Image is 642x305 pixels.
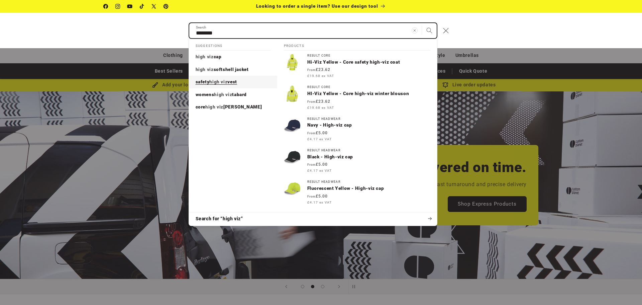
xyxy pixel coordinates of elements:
[196,92,214,97] span: womens
[307,154,430,160] p: Black - High-viz cap
[277,82,437,113] a: Result CoreHI-Viz Yellow - Core high-viz winter blouson From£23.62 £19.68 ex VAT
[196,67,249,73] p: high viz softshell jacket
[196,79,237,85] p: safety high viz vest
[189,88,277,101] a: womens high viz tabard
[307,99,330,104] strong: £23.62
[307,100,316,103] span: From
[223,104,262,109] span: [PERSON_NAME]
[307,163,316,166] span: From
[307,67,330,72] strong: £23.62
[196,104,206,109] span: core
[189,51,277,63] a: high viz cap
[307,59,430,65] p: Hi-Viz Yellow - Core safety high-viz coat
[196,54,222,60] p: high viz cap
[189,76,277,88] a: safety high viz vest
[307,195,316,198] span: From
[307,122,430,128] p: Navy - High-viz cap
[196,67,214,72] mark: high viz
[196,39,271,51] h2: Suggestions
[277,145,437,177] a: Result HeadwearBlack - High-viz cap From£5.00 £4.17 ex VAT
[307,149,430,152] div: Result Headwear
[277,177,437,208] a: Result HeadwearFluorescent Yellow - High-viz cap From£5.00 £4.17 ex VAT
[530,233,642,305] iframe: Chat Widget
[439,23,453,38] button: Close
[307,168,332,173] span: £4.17 ex VAT
[214,67,249,72] span: softshell jacket
[227,79,237,84] span: vest
[284,39,430,51] h2: Products
[205,104,223,109] mark: high viz
[284,54,301,71] img: Core safety high-viz coat
[422,23,437,38] button: Search
[307,180,430,184] div: Result Headwear
[307,200,332,205] span: £4.17 ex VAT
[277,51,437,82] a: Result CoreHi-Viz Yellow - Core safety high-viz coat From£23.62 £19.68 ex VAT
[307,194,328,199] strong: £5.00
[189,63,277,76] a: high viz softshell jacket
[284,149,301,165] img: High-viz cap
[196,54,214,59] mark: high viz
[284,117,301,134] img: High-viz cap
[196,92,247,98] p: womens high viz tabard
[196,104,262,110] p: core high viz winter blouson
[407,23,422,38] button: Clear search term
[307,137,332,142] span: £4.17 ex VAT
[307,54,430,58] div: Result Core
[232,92,247,97] span: tabard
[214,54,222,59] span: cap
[277,114,437,145] a: Result HeadwearNavy - High-viz cap From£5.00 £4.17 ex VAT
[284,85,301,102] img: Core high-viz winter blouson
[214,92,232,97] mark: high viz
[307,91,430,97] p: HI-Viz Yellow - Core high-viz winter blouson
[307,185,430,192] p: Fluorescent Yellow - High-viz cap
[196,79,210,84] span: safety
[307,117,430,121] div: Result Headwear
[209,79,227,84] mark: high viz
[307,73,334,78] span: £19.68 ex VAT
[307,85,430,89] div: Result Core
[307,162,328,167] strong: £5.00
[307,132,316,135] span: From
[307,105,334,110] span: £19.68 ex VAT
[307,68,316,72] span: From
[307,131,328,135] strong: £5.00
[196,216,243,222] span: Search for “high viz”
[189,101,277,113] a: core high viz winter blouson
[284,180,301,197] img: High-viz cap
[256,3,378,9] span: Looking to order a single item? Use our design tool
